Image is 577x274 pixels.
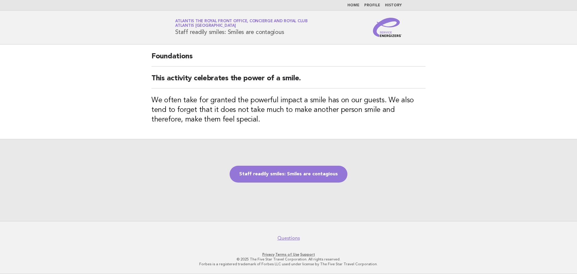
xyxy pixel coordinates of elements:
h1: Staff readily smiles: Smiles are contagious [175,20,308,35]
h2: Foundations [151,52,426,66]
h3: We often take for granted the powerful impact a smile has on our guests. We also tend to forget t... [151,96,426,125]
p: © 2025 The Five Star Travel Corporation. All rights reserved. [105,257,472,262]
a: Terms of Use [275,252,299,257]
a: Questions [277,235,300,241]
h2: This activity celebrates the power of a smile. [151,74,426,88]
a: Profile [364,4,380,7]
p: Forbes is a registered trademark of Forbes LLC used under license by The Five Star Travel Corpora... [105,262,472,266]
a: Privacy [262,252,274,257]
img: Service Energizers [373,18,402,37]
a: Support [300,252,315,257]
span: Atlantis [GEOGRAPHIC_DATA] [175,24,236,28]
p: · · [105,252,472,257]
a: Staff readily smiles: Smiles are contagious [230,166,347,183]
a: History [385,4,402,7]
a: Atlantis The Royal Front Office, Concierge and Royal ClubAtlantis [GEOGRAPHIC_DATA] [175,19,308,28]
a: Home [347,4,359,7]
